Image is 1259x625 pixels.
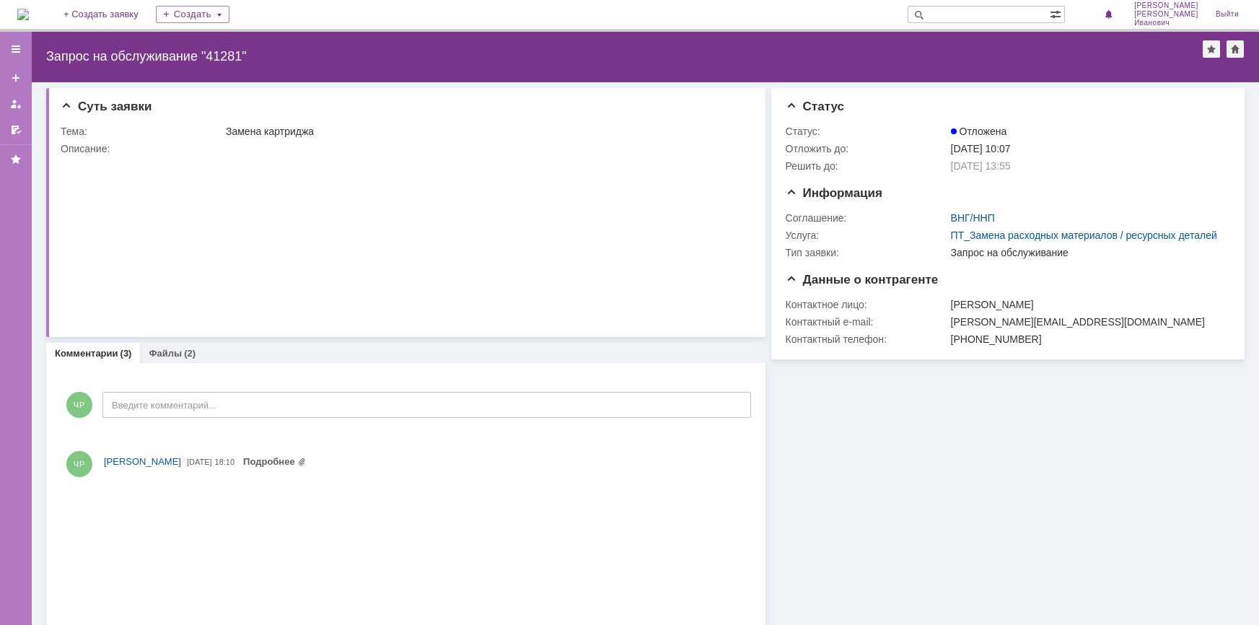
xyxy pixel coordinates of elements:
[4,92,27,115] a: Мои заявки
[120,348,132,359] div: (3)
[1227,40,1244,58] div: Сделать домашней страницей
[786,273,939,287] span: Данные о контрагенте
[46,49,1203,64] div: Запрос на обслуживание "41281"
[951,212,995,224] a: ВНГ/ННП
[1134,10,1198,19] span: [PERSON_NAME]
[951,126,1007,137] span: Отложена
[951,299,1223,310] div: [PERSON_NAME]
[786,316,948,328] div: Контактный e-mail:
[786,100,844,113] span: Статус
[1050,6,1064,20] span: Расширенный поиск
[786,126,948,137] div: Статус:
[61,100,152,113] span: Суть заявки
[951,230,1217,241] a: ПТ_Замена расходных материалов / ресурсных деталей
[786,333,948,345] div: Контактный телефон:
[1134,19,1198,27] span: Иванович
[951,333,1223,345] div: [PHONE_NUMBER]
[226,126,744,137] div: Замена картриджа
[104,456,181,467] span: [PERSON_NAME]
[243,456,306,467] a: Прикреплены файлы: image_t0000000020_n1.pdf
[1203,40,1220,58] div: Добавить в избранное
[184,348,196,359] div: (2)
[4,66,27,89] a: Создать заявку
[951,143,1223,154] div: [DATE] 10:07
[104,455,181,469] a: [PERSON_NAME]
[156,6,229,23] div: Создать
[215,458,235,466] span: 18:10
[17,9,29,20] img: logo
[951,316,1223,328] div: [PERSON_NAME][EMAIL_ADDRESS][DOMAIN_NAME]
[786,230,948,241] div: Услуга:
[786,212,948,224] div: Соглашение:
[786,299,948,310] div: Контактное лицо:
[786,186,882,200] span: Информация
[149,348,182,359] a: Файлы
[4,118,27,141] a: Мои согласования
[55,348,118,359] a: Комментарии
[66,392,92,418] span: ЧР
[61,126,223,137] div: Тема:
[951,160,1011,172] span: [DATE] 13:55
[187,458,212,466] span: [DATE]
[1134,1,1198,10] span: [PERSON_NAME]
[786,143,948,154] div: Отложить до:
[17,9,29,20] a: Перейти на домашнюю страницу
[786,247,948,258] div: Тип заявки:
[951,247,1223,258] div: Запрос на обслуживание
[61,143,747,154] div: Описание:
[786,160,948,172] div: Решить до:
